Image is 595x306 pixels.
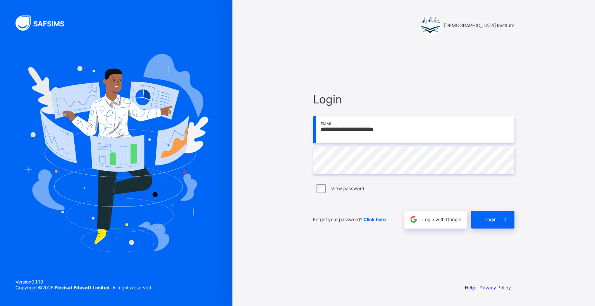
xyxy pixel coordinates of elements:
label: View password [331,186,364,191]
span: Forgot your password? [313,217,386,222]
a: Privacy Policy [480,285,511,291]
img: SAFSIMS Logo [15,15,74,31]
span: [DEMOGRAPHIC_DATA] Institute [444,22,514,28]
a: Help [465,285,475,291]
span: Version 0.1.19 [15,279,152,285]
span: Login [313,93,514,106]
img: Hero Image [24,54,208,252]
span: Login [485,217,497,222]
strong: Flexisaf Edusoft Limited. [55,285,111,291]
a: Click here [363,217,386,222]
img: google.396cfc9801f0270233282035f929180a.svg [409,215,418,224]
span: Login with Google [422,217,461,222]
span: Copyright © 2025 All rights reserved. [15,285,152,291]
